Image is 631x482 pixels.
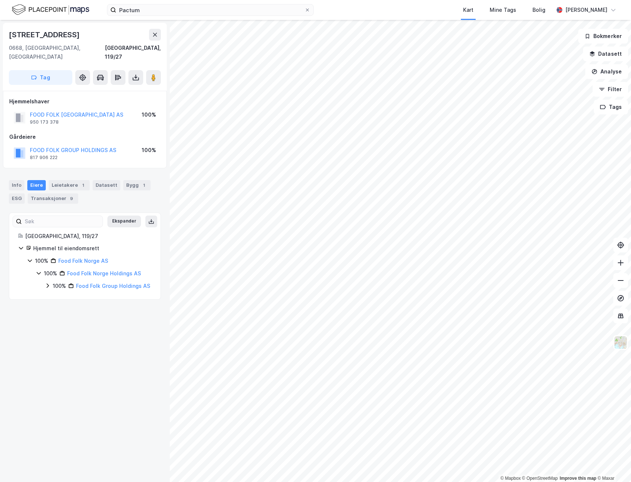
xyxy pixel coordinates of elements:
div: [PERSON_NAME] [565,6,607,14]
div: 1 [140,182,148,189]
iframe: Chat Widget [594,447,631,482]
div: Bolig [532,6,545,14]
input: Søk på adresse, matrikkel, gårdeiere, leietakere eller personer [116,4,304,16]
a: Food Folk Group Holdings AS [76,283,150,289]
input: Søk [22,216,103,227]
button: Tags [594,100,628,114]
div: Hjemmelshaver [9,97,161,106]
button: Analyse [585,64,628,79]
div: Leietakere [49,180,90,190]
div: 100% [142,146,156,155]
div: 100% [44,269,57,278]
div: [STREET_ADDRESS] [9,29,81,41]
button: Filter [593,82,628,97]
div: 950 173 378 [30,119,59,125]
div: Kart [463,6,473,14]
button: Bokmerker [578,29,628,44]
a: Food Folk Norge Holdings AS [67,270,141,276]
a: Mapbox [500,476,521,481]
div: 100% [35,257,48,265]
div: Gårdeiere [9,132,161,141]
div: Info [9,180,24,190]
img: logo.f888ab2527a4732fd821a326f86c7f29.svg [12,3,89,16]
a: OpenStreetMap [522,476,558,481]
div: Bygg [123,180,151,190]
div: Datasett [93,180,120,190]
div: ESG [9,193,25,204]
div: 0668, [GEOGRAPHIC_DATA], [GEOGRAPHIC_DATA] [9,44,105,61]
a: Food Folk Norge AS [58,258,108,264]
div: Transaksjoner [28,193,78,204]
div: Hjemmel til eiendomsrett [33,244,152,253]
div: Eiere [27,180,46,190]
img: Z [614,335,628,350]
div: 100% [53,282,66,290]
div: [GEOGRAPHIC_DATA], 119/27 [105,44,161,61]
div: 1 [79,182,87,189]
button: Ekspander [107,216,141,227]
button: Tag [9,70,72,85]
button: Datasett [583,47,628,61]
div: 100% [142,110,156,119]
div: [GEOGRAPHIC_DATA], 119/27 [25,232,152,241]
div: Mine Tags [490,6,516,14]
a: Improve this map [560,476,596,481]
div: 817 906 222 [30,155,58,161]
div: 9 [68,195,75,202]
